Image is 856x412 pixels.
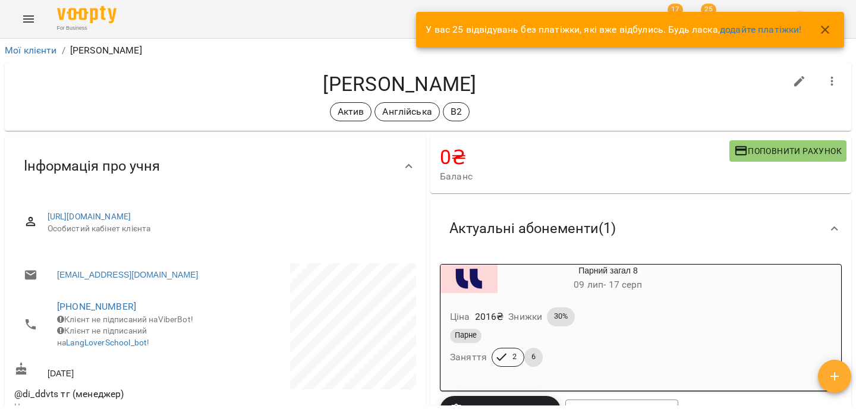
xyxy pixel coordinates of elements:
[57,6,117,23] img: Voopty Logo
[57,326,149,347] span: Клієнт не підписаний на !
[57,314,193,324] span: Клієнт не підписаний на ViberBot!
[382,105,432,119] p: Англійська
[450,309,470,325] h6: Ціна
[374,102,439,121] div: Англійська
[57,269,198,281] a: [EMAIL_ADDRESS][DOMAIN_NAME]
[443,102,470,121] div: В2
[547,311,575,322] span: 30%
[729,140,846,162] button: Поповнити рахунок
[330,102,372,121] div: Актив
[66,338,147,347] a: LangLoverSchool_bot
[338,105,364,119] p: Актив
[12,360,215,382] div: [DATE]
[440,169,729,184] span: Баланс
[14,5,43,33] button: Menu
[440,145,729,169] h4: 0 ₴
[668,4,683,15] span: 17
[475,310,504,324] p: 2016 ₴
[70,43,142,58] p: [PERSON_NAME]
[498,265,719,293] div: Парний загал 8
[524,351,543,362] span: 6
[451,105,462,119] p: В2
[5,136,426,197] div: Інформація про учня
[24,157,160,175] span: Інформація про учня
[440,265,498,293] div: Парний загал 8
[701,4,716,15] span: 25
[440,265,719,381] button: Парний загал 809 лип- 17 серпЦіна2016₴Знижки30%ПарнеЗаняття26
[57,24,117,32] span: For Business
[450,349,487,366] h6: Заняття
[14,388,124,400] span: @di_ddvts тг (менеджер)
[5,43,851,58] nav: breadcrumb
[48,223,407,235] span: Особистий кабінет клієнта
[430,198,851,259] div: Актуальні абонементи(1)
[505,351,524,362] span: 2
[574,279,642,290] span: 09 лип - 17 серп
[449,219,616,238] span: Актуальні абонементи ( 1 )
[57,301,136,312] a: [PHONE_NUMBER]
[508,309,542,325] h6: Знижки
[734,144,842,158] span: Поповнити рахунок
[720,24,802,35] a: додайте платіжки!
[5,45,57,56] a: Мої клієнти
[62,43,65,58] li: /
[450,330,481,341] span: Парне
[426,23,801,37] p: У вас 25 відвідувань без платіжки, які вже відбулись. Будь ласка,
[48,212,131,221] a: [URL][DOMAIN_NAME]
[14,72,785,96] h4: [PERSON_NAME]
